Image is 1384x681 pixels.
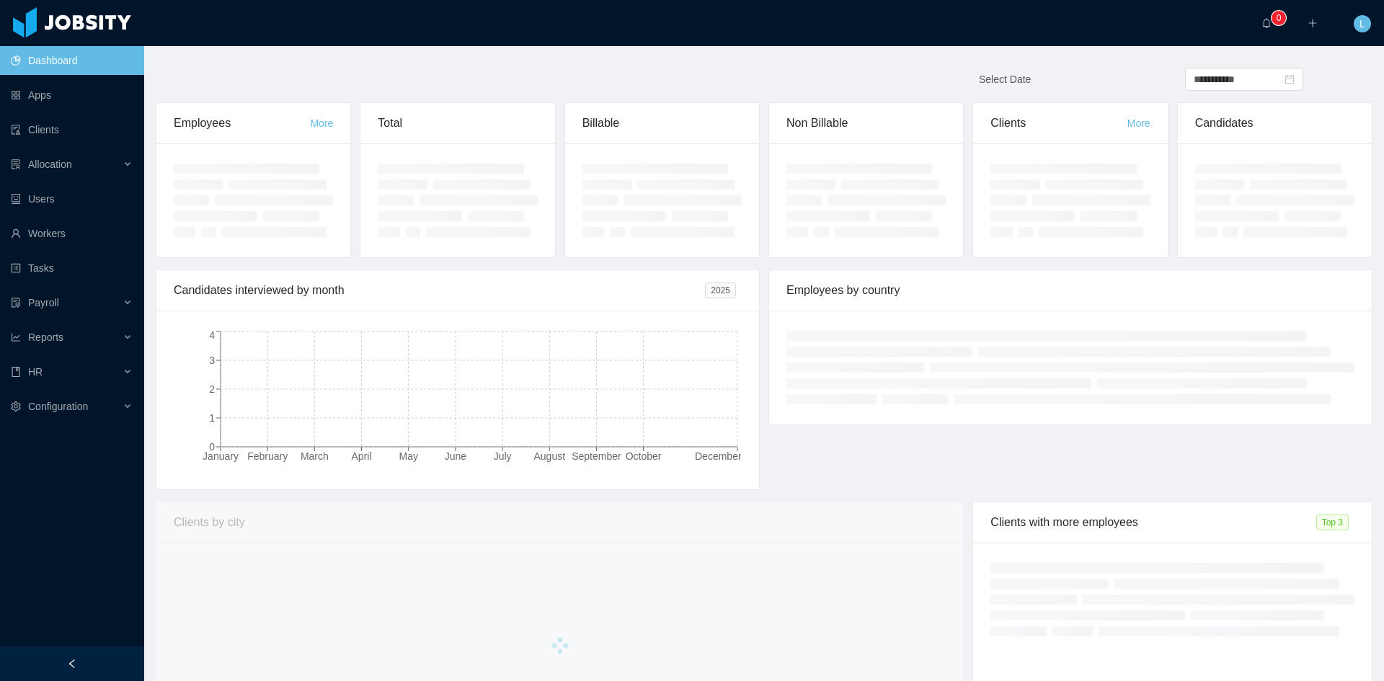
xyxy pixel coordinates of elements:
[1285,74,1295,84] i: icon: calendar
[990,103,1127,143] div: Clients
[209,441,215,453] tspan: 0
[174,270,705,311] div: Candidates interviewed by month
[11,159,21,169] i: icon: solution
[378,103,537,143] div: Total
[1359,15,1365,32] span: L
[28,331,63,343] span: Reports
[11,254,133,282] a: icon: profileTasks
[494,450,512,462] tspan: July
[28,297,59,308] span: Payroll
[11,81,133,110] a: icon: appstoreApps
[533,450,565,462] tspan: August
[786,270,1354,311] div: Employees by country
[11,219,133,248] a: icon: userWorkers
[11,46,133,75] a: icon: pie-chartDashboard
[1195,103,1354,143] div: Candidates
[203,450,239,462] tspan: January
[11,401,21,411] i: icon: setting
[209,412,215,424] tspan: 1
[28,366,43,378] span: HR
[209,355,215,366] tspan: 3
[11,298,21,308] i: icon: file-protect
[695,450,742,462] tspan: December
[572,450,621,462] tspan: September
[310,117,333,129] a: More
[209,329,215,341] tspan: 4
[28,159,72,170] span: Allocation
[445,450,467,462] tspan: June
[1127,117,1150,129] a: More
[990,502,1316,543] div: Clients with more employees
[247,450,288,462] tspan: February
[705,282,736,298] span: 2025
[582,103,742,143] div: Billable
[399,450,418,462] tspan: May
[1261,18,1272,28] i: icon: bell
[11,332,21,342] i: icon: line-chart
[1316,515,1349,530] span: Top 3
[174,103,310,143] div: Employees
[1308,18,1318,28] i: icon: plus
[11,115,133,144] a: icon: auditClients
[11,367,21,377] i: icon: book
[352,450,372,462] tspan: April
[786,103,946,143] div: Non Billable
[301,450,329,462] tspan: March
[11,184,133,213] a: icon: robotUsers
[28,401,88,412] span: Configuration
[1272,11,1286,25] sup: 0
[979,74,1031,85] span: Select Date
[209,383,215,395] tspan: 2
[626,450,662,462] tspan: October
